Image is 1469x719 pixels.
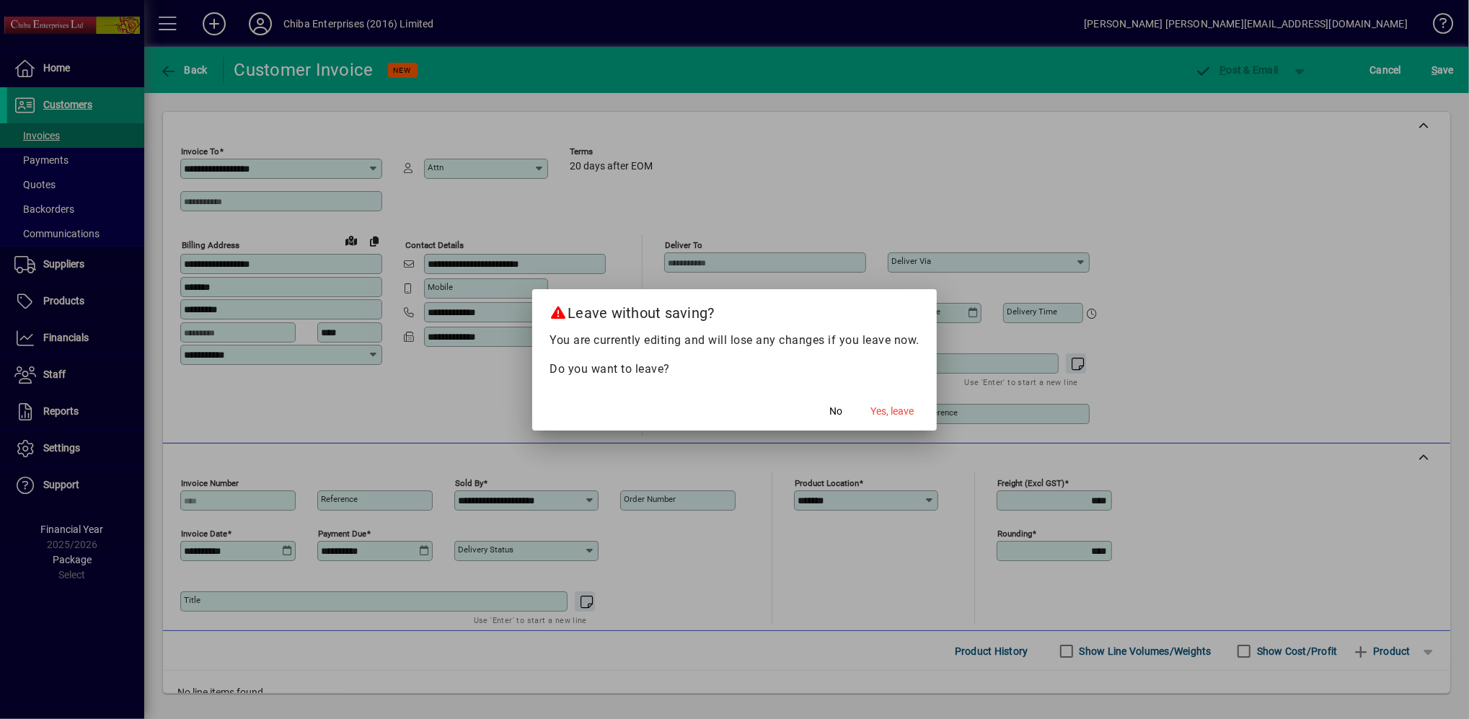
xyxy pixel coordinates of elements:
[870,404,914,419] span: Yes, leave
[829,404,842,419] span: No
[532,289,937,331] h2: Leave without saving?
[550,332,919,349] p: You are currently editing and will lose any changes if you leave now.
[865,399,919,425] button: Yes, leave
[813,399,859,425] button: No
[550,361,919,378] p: Do you want to leave?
